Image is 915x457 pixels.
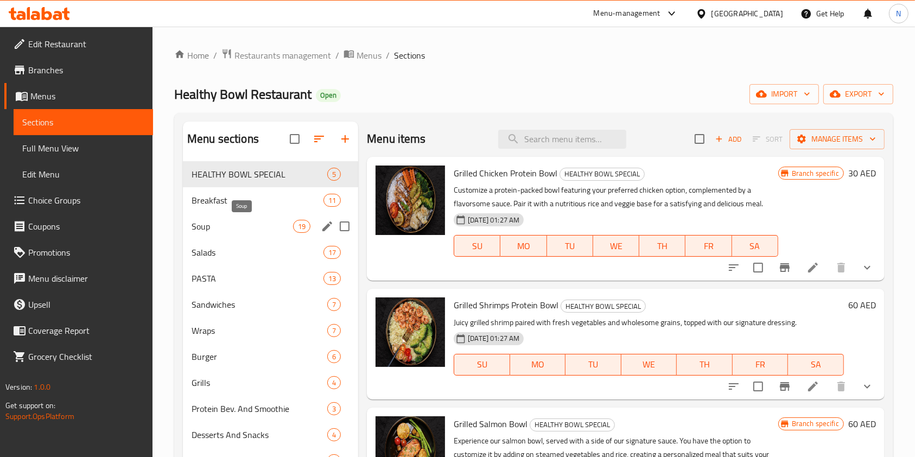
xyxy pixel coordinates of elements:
button: sort-choices [721,373,747,399]
span: Sections [22,116,144,129]
a: Edit Menu [14,161,153,187]
div: HEALTHY BOWL SPECIAL [192,168,327,181]
span: PASTA [192,272,323,285]
span: 6 [328,352,340,362]
div: Desserts And Snacks4 [183,422,358,448]
span: 7 [328,326,340,336]
a: Edit menu item [806,261,819,274]
span: Full Menu View [22,142,144,155]
a: Upsell [4,291,153,318]
span: MO [505,238,542,254]
span: SA [792,357,840,372]
li: / [386,49,390,62]
span: SU [459,357,505,372]
button: show more [854,373,880,399]
svg: Show Choices [861,261,874,274]
span: Edit Menu [22,168,144,181]
span: Choice Groups [28,194,144,207]
button: SU [454,354,510,376]
div: [GEOGRAPHIC_DATA] [711,8,783,20]
span: Select to update [747,375,770,398]
div: Wraps7 [183,318,358,344]
div: HEALTHY BOWL SPECIAL [530,418,615,431]
div: items [327,298,341,311]
span: 7 [328,300,340,310]
svg: Show Choices [861,380,874,393]
button: WE [621,354,677,376]
span: Grilled Salmon Bowl [454,416,528,432]
input: search [498,130,626,149]
a: Coupons [4,213,153,239]
button: TH [677,354,733,376]
a: Menu disclaimer [4,265,153,291]
div: items [323,272,341,285]
img: Grilled Shrimps Protein Bowl [376,297,445,367]
span: HEALTHY BOWL SPECIAL [560,168,644,180]
span: Wraps [192,324,327,337]
span: Branch specific [787,418,843,429]
div: Grills4 [183,370,358,396]
span: Grilled Chicken Protein Bowl [454,165,557,181]
button: edit [319,218,335,234]
h6: 60 AED [848,416,876,431]
span: Upsell [28,298,144,311]
span: 3 [328,404,340,414]
span: Select section first [746,131,790,148]
li: / [335,49,339,62]
button: Branch-specific-item [772,373,798,399]
span: Desserts And Snacks [192,428,327,441]
a: Home [174,49,209,62]
span: Salads [192,246,323,259]
button: MO [500,235,547,257]
div: HEALTHY BOWL SPECIAL [560,168,645,181]
a: Coverage Report [4,318,153,344]
span: Coupons [28,220,144,233]
p: Juicy grilled shrimp paired with fresh vegetables and wholesome grains, topped with our signature... [454,316,844,329]
button: MO [510,354,566,376]
span: Menu disclaimer [28,272,144,285]
div: Open [316,89,341,102]
div: items [323,194,341,207]
a: Promotions [4,239,153,265]
a: Menus [344,48,382,62]
span: MO [514,357,562,372]
span: Branches [28,64,144,77]
div: HEALTHY BOWL SPECIAL [561,300,646,313]
span: [DATE] 01:27 AM [463,215,524,225]
span: 13 [324,274,340,284]
button: WE [593,235,639,257]
div: items [327,376,341,389]
span: Sections [394,49,425,62]
div: items [327,350,341,363]
a: Restaurants management [221,48,331,62]
button: SA [788,354,844,376]
a: Full Menu View [14,135,153,161]
span: Add item [711,131,746,148]
button: show more [854,255,880,281]
div: Menu-management [594,7,660,20]
span: Menus [357,49,382,62]
span: HEALTHY BOWL SPECIAL [561,300,645,313]
a: Menus [4,83,153,109]
div: Burger [192,350,327,363]
a: Grocery Checklist [4,344,153,370]
span: 11 [324,195,340,206]
div: items [327,428,341,441]
span: Select section [688,128,711,150]
div: Grills [192,376,327,389]
a: Edit menu item [806,380,819,393]
span: TU [551,238,589,254]
span: Sandwiches [192,298,327,311]
div: PASTA13 [183,265,358,291]
span: FR [737,357,784,372]
span: Soup [192,220,293,233]
span: Select all sections [283,128,306,150]
div: items [293,220,310,233]
span: Get support on: [5,398,55,412]
span: Healthy Bowl Restaurant [174,82,312,106]
span: 4 [328,430,340,440]
button: TU [547,235,593,257]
